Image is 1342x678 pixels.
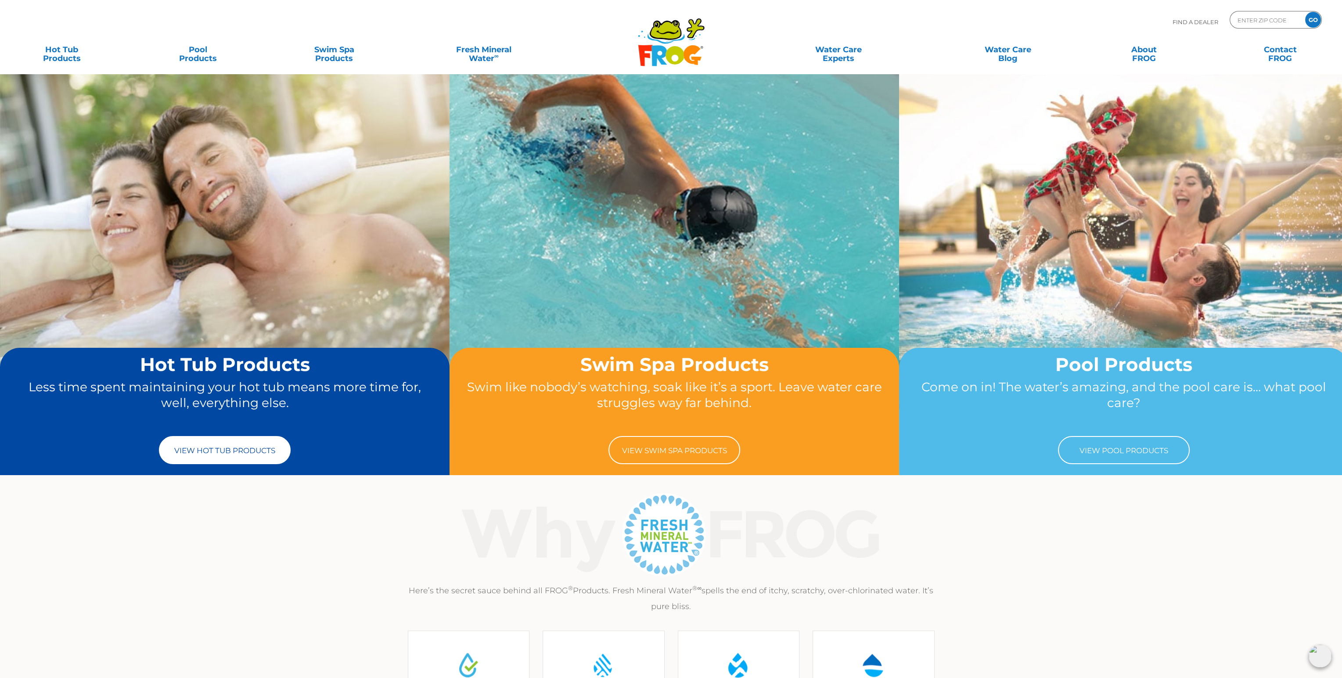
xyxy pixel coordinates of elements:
h2: Pool Products [916,354,1332,375]
p: Swim like nobody’s watching, soak like it’s a sport. Leave water care struggles way far behind. [466,379,882,427]
sup: ®∞ [692,584,702,591]
p: Come on in! The water’s amazing, and the pool care is… what pool care? [916,379,1332,427]
a: Water CareExperts [752,41,925,58]
a: ContactFROG [1227,41,1333,58]
a: Water CareBlog [955,41,1061,58]
a: PoolProducts [145,41,251,58]
a: View Swim Spa Products [608,436,740,464]
input: GO [1305,12,1321,28]
p: Here’s the secret sauce behind all FROG Products. Fresh Mineral Water spells the end of itchy, sc... [401,583,941,614]
h2: Hot Tub Products [17,354,433,375]
img: Why Frog [444,490,898,578]
sup: ∞ [494,52,499,59]
a: Hot TubProducts [9,41,115,58]
img: home-banner-swim-spa-short [450,73,899,409]
h2: Swim Spa Products [466,354,882,375]
a: View Pool Products [1058,436,1190,464]
a: Fresh MineralWater∞ [417,41,550,58]
img: openIcon [1309,645,1331,667]
a: View Hot Tub Products [159,436,291,464]
p: Find A Dealer [1173,11,1218,33]
p: Less time spent maintaining your hot tub means more time for, well, everything else. [17,379,433,427]
sup: ® [568,584,573,591]
input: Zip Code Form [1237,14,1296,26]
a: AboutFROG [1091,41,1197,58]
a: Swim SpaProducts [281,41,387,58]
